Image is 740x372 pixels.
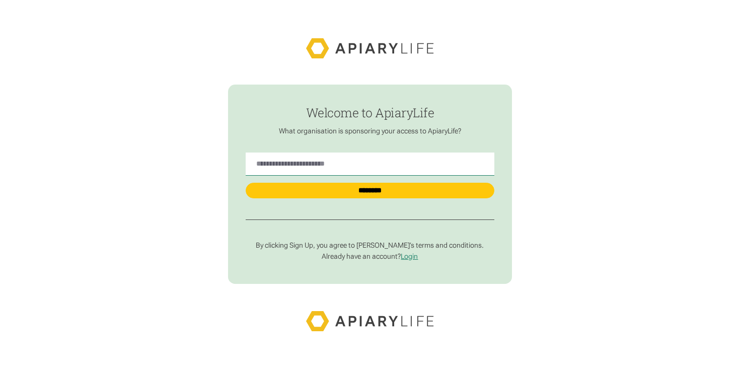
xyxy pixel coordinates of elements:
p: What organisation is sponsoring your access to ApiaryLife? [246,127,494,136]
p: Already have an account? [246,252,494,261]
p: By clicking Sign Up, you agree to [PERSON_NAME]’s terms and conditions. [246,241,494,250]
form: find-employer [228,85,512,284]
h1: Welcome to ApiaryLife [246,106,494,119]
a: Login [401,252,418,260]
